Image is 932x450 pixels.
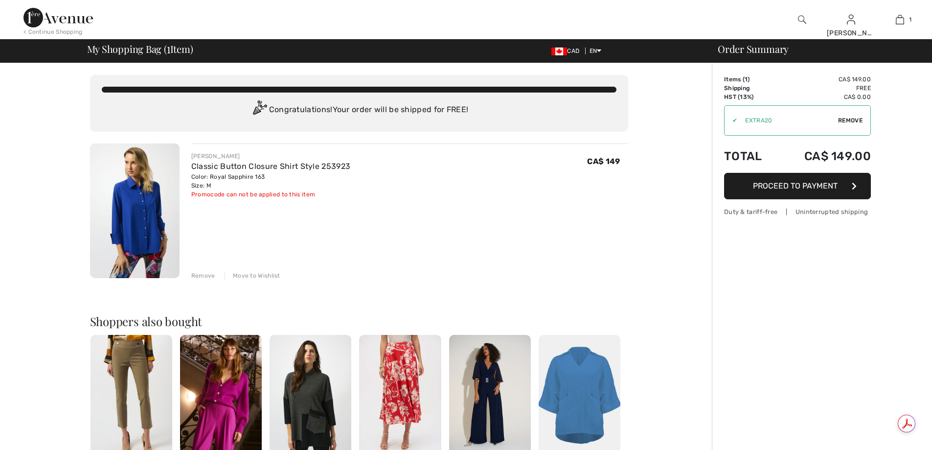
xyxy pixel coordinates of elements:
span: Remove [838,116,863,125]
span: 1 [167,42,170,54]
td: HST (13%) [724,93,777,101]
button: Proceed to Payment [724,173,871,199]
div: [PERSON_NAME] [191,152,350,161]
div: Move to Wishlist [225,271,280,280]
img: 1ère Avenue [23,8,93,27]
td: CA$ 0.00 [777,93,871,101]
div: Congratulations! Your order will be shipped for FREE! [102,100,616,120]
span: EN [590,47,602,54]
td: Shipping [724,84,777,93]
span: My Shopping Bag ( Item) [87,44,193,54]
td: Free [777,84,871,93]
div: Promocode can not be applied to this item [191,190,350,199]
a: Sign In [847,15,855,24]
img: My Info [847,14,855,25]
img: Congratulation2.svg [250,100,269,120]
td: Items ( ) [724,75,777,84]
img: My Bag [896,14,904,25]
img: Classic Button Closure Shirt Style 253923 [90,143,180,278]
span: 1 [745,76,748,83]
td: CA$ 149.00 [777,140,871,173]
h2: Shoppers also bought [90,315,628,327]
img: search the website [798,14,806,25]
div: Remove [191,271,215,280]
td: CA$ 149.00 [777,75,871,84]
span: 1 [909,15,911,24]
input: Promo code [737,106,838,135]
div: < Continue Shopping [23,27,83,36]
span: Proceed to Payment [753,181,838,190]
img: Canadian Dollar [551,47,567,55]
div: [PERSON_NAME] [827,28,875,38]
div: Color: Royal Sapphire 163 Size: M [191,172,350,190]
a: Classic Button Closure Shirt Style 253923 [191,162,350,171]
a: 1 [876,14,924,25]
span: CAD [551,47,583,54]
td: Total [724,140,777,173]
div: Duty & tariff-free | Uninterrupted shipping [724,207,871,216]
span: CA$ 149 [587,157,620,166]
div: Order Summary [706,44,926,54]
div: ✔ [725,116,737,125]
